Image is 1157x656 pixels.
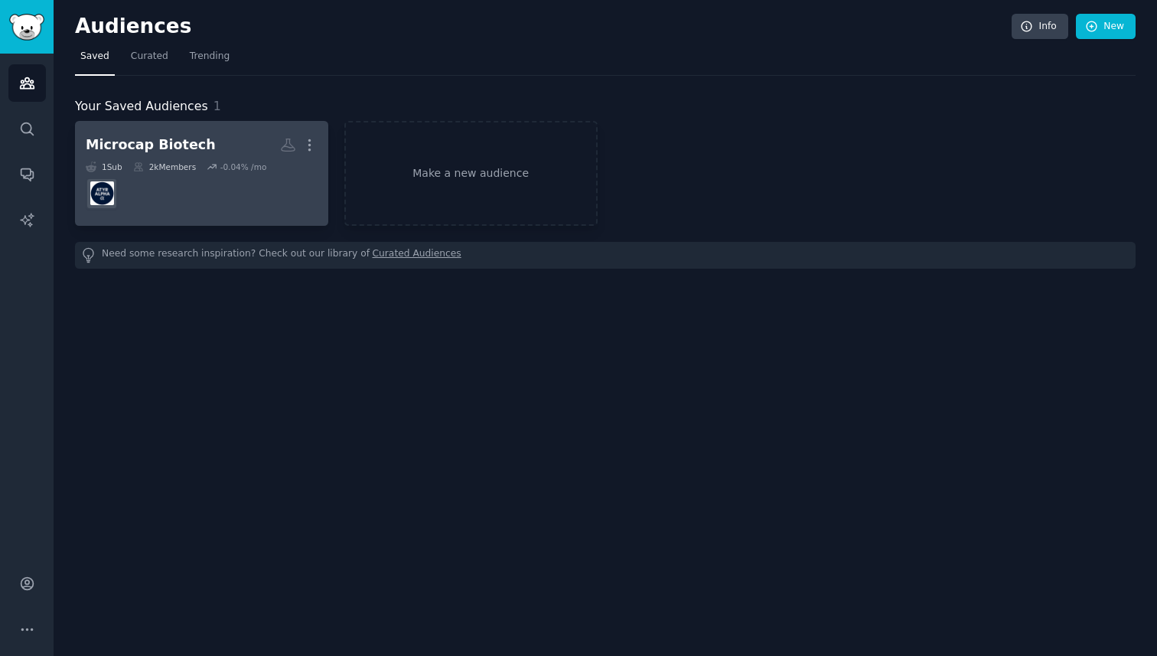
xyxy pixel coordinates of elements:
[75,97,208,116] span: Your Saved Audiences
[9,14,44,41] img: GummySearch logo
[125,44,174,76] a: Curated
[75,15,1012,39] h2: Audiences
[133,162,196,172] div: 2k Members
[75,242,1136,269] div: Need some research inspiration? Check out our library of
[213,99,221,113] span: 1
[80,50,109,64] span: Saved
[190,50,230,64] span: Trending
[131,50,168,64] span: Curated
[86,135,216,155] div: Microcap Biotech
[75,44,115,76] a: Saved
[90,181,114,205] img: ATYR_Alpha
[86,162,122,172] div: 1 Sub
[1012,14,1068,40] a: Info
[220,162,267,172] div: -0.04 % /mo
[344,121,598,226] a: Make a new audience
[1076,14,1136,40] a: New
[184,44,235,76] a: Trending
[373,247,461,263] a: Curated Audiences
[75,121,328,226] a: Microcap Biotech1Sub2kMembers-0.04% /moATYR_Alpha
